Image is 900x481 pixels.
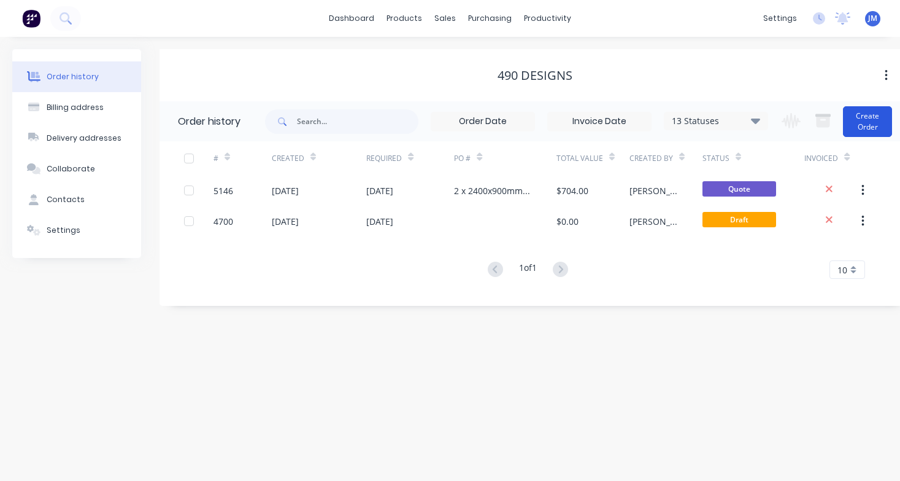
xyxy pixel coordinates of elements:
[47,194,85,205] div: Contacts
[213,184,233,197] div: 5146
[12,215,141,246] button: Settings
[556,141,629,175] div: Total Value
[462,9,518,28] div: purchasing
[272,184,299,197] div: [DATE]
[213,153,218,164] div: #
[272,215,299,228] div: [DATE]
[843,106,892,137] button: Create Order
[629,215,678,228] div: [PERSON_NAME]
[498,68,572,83] div: 490 Designs
[804,153,838,164] div: Invoiced
[47,102,104,113] div: Billing address
[428,9,462,28] div: sales
[12,154,141,184] button: Collaborate
[548,112,651,131] input: Invoice Date
[702,153,729,164] div: Status
[454,141,556,175] div: PO #
[272,153,304,164] div: Created
[366,184,393,197] div: [DATE]
[380,9,428,28] div: products
[366,153,402,164] div: Required
[804,141,863,175] div: Invoiced
[47,71,99,82] div: Order history
[297,109,418,134] input: Search...
[47,225,80,236] div: Settings
[702,181,776,197] span: Quote
[837,264,847,276] span: 10
[12,61,141,92] button: Order history
[12,184,141,215] button: Contacts
[454,153,471,164] div: PO #
[868,13,877,24] span: JM
[629,141,702,175] div: Created By
[213,215,233,228] div: 4700
[518,9,577,28] div: productivity
[366,141,454,175] div: Required
[454,184,532,197] div: 2 x 2400x900mm Signs
[366,215,393,228] div: [DATE]
[431,112,534,131] input: Order Date
[47,133,121,144] div: Delivery addresses
[519,261,537,279] div: 1 of 1
[12,123,141,154] button: Delivery addresses
[272,141,367,175] div: Created
[323,9,380,28] a: dashboard
[556,184,588,197] div: $704.00
[178,114,240,129] div: Order history
[213,141,272,175] div: #
[12,92,141,123] button: Billing address
[629,153,673,164] div: Created By
[702,212,776,227] span: Draft
[556,215,579,228] div: $0.00
[629,184,678,197] div: [PERSON_NAME]
[556,153,603,164] div: Total Value
[702,141,805,175] div: Status
[757,9,803,28] div: settings
[47,163,95,174] div: Collaborate
[664,114,767,128] div: 13 Statuses
[22,9,40,28] img: Factory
